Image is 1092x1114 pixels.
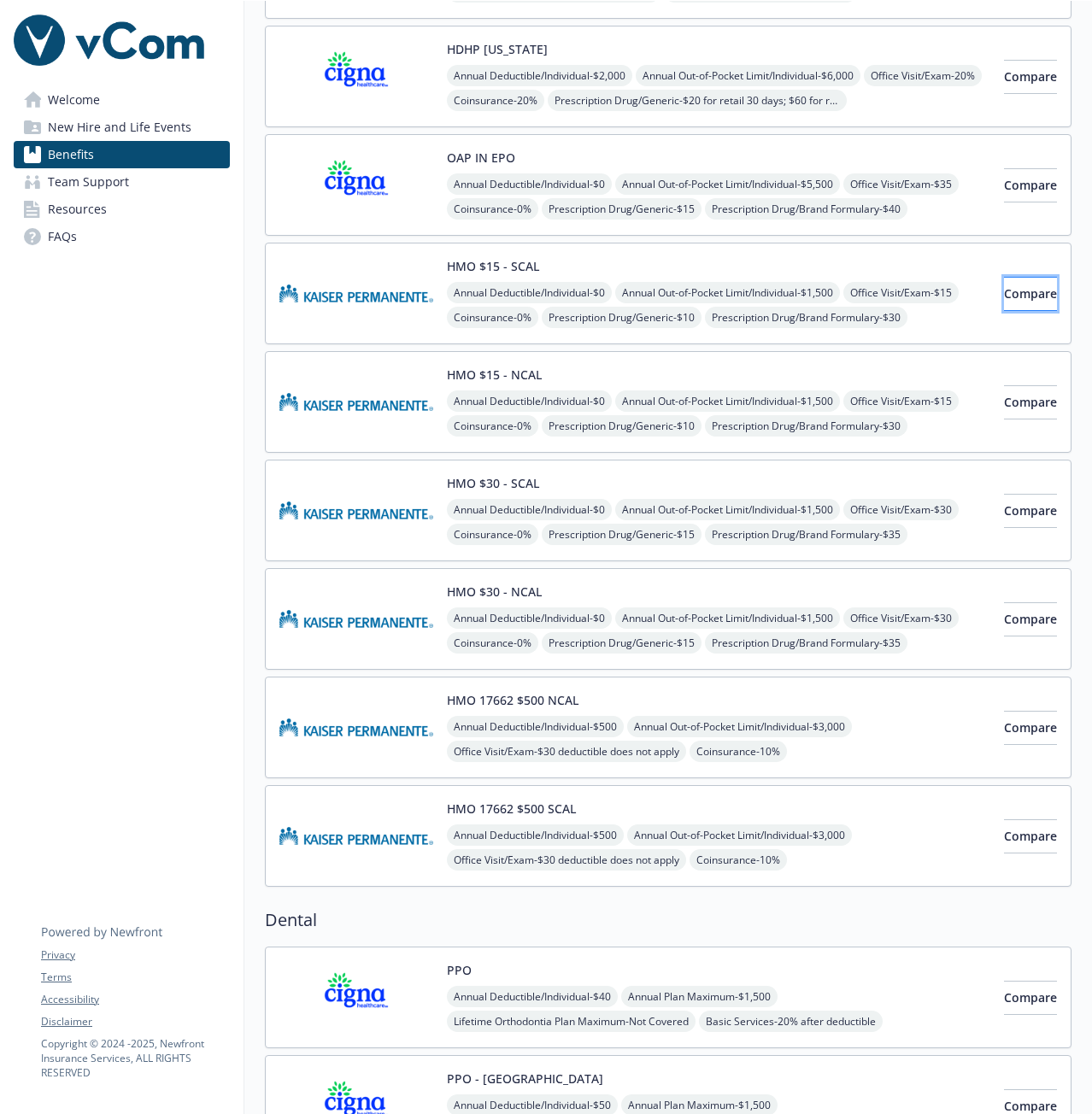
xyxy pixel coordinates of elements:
[843,390,959,412] span: Office Visit/Exam - $15
[14,223,230,250] a: FAQs
[41,970,229,985] a: Terms
[447,1011,696,1032] span: Lifetime Orthodontia Plan Maximum - Not Covered
[1004,981,1057,1015] button: Compare
[279,691,433,764] img: Kaiser Permanente Insurance Company carrier logo
[279,257,433,330] img: Kaiser Permanente Insurance Company carrier logo
[279,961,433,1034] img: CIGNA carrier logo
[615,173,840,195] span: Annual Out-of-Pocket Limit/Individual - $5,500
[447,307,538,328] span: Coinsurance - 0%
[447,986,618,1007] span: Annual Deductible/Individual - $40
[615,607,840,629] span: Annual Out-of-Pocket Limit/Individual - $1,500
[548,90,847,111] span: Prescription Drug/Generic - $20 for retail 30 days; $60 for retail 90 days
[690,849,787,871] span: Coinsurance - 10%
[542,415,702,437] span: Prescription Drug/Generic - $10
[447,524,538,545] span: Coinsurance - 0%
[621,986,778,1007] span: Annual Plan Maximum - $1,500
[447,173,612,195] span: Annual Deductible/Individual - $0
[447,474,539,492] button: HMO $30 - SCAL
[279,366,433,438] img: Kaiser Permanente Insurance Company carrier logo
[48,86,100,114] span: Welcome
[14,168,230,196] a: Team Support
[843,282,959,303] span: Office Visit/Exam - $15
[14,196,230,223] a: Resources
[447,149,515,167] button: OAP IN EPO
[279,583,433,655] img: Kaiser Permanente Insurance Company carrier logo
[705,632,907,654] span: Prescription Drug/Brand Formulary - $35
[1004,602,1057,636] button: Compare
[615,499,840,520] span: Annual Out-of-Pocket Limit/Individual - $1,500
[699,1011,883,1032] span: Basic Services - 20% after deductible
[636,65,860,86] span: Annual Out-of-Pocket Limit/Individual - $6,000
[41,1036,229,1080] p: Copyright © 2024 - 2025 , Newfront Insurance Services, ALL RIGHTS RESERVED
[48,114,191,141] span: New Hire and Life Events
[1004,285,1057,302] span: Compare
[615,282,840,303] span: Annual Out-of-Pocket Limit/Individual - $1,500
[48,141,94,168] span: Benefits
[447,824,624,846] span: Annual Deductible/Individual - $500
[14,114,230,141] a: New Hire and Life Events
[447,90,544,111] span: Coinsurance - 20%
[843,499,959,520] span: Office Visit/Exam - $30
[1004,819,1057,853] button: Compare
[843,607,959,629] span: Office Visit/Exam - $30
[447,499,612,520] span: Annual Deductible/Individual - $0
[447,632,538,654] span: Coinsurance - 0%
[447,366,542,384] button: HMO $15 - NCAL
[1004,719,1057,736] span: Compare
[1004,611,1057,627] span: Compare
[279,149,433,221] img: CIGNA carrier logo
[705,198,907,220] span: Prescription Drug/Brand Formulary - $40
[279,40,433,113] img: CIGNA carrier logo
[447,691,578,709] button: HMO 17662 $500 NCAL
[447,415,538,437] span: Coinsurance - 0%
[14,141,230,168] a: Benefits
[1004,828,1057,844] span: Compare
[843,173,959,195] span: Office Visit/Exam - $35
[447,961,472,979] button: PPO
[690,741,787,762] span: Coinsurance - 10%
[447,607,612,629] span: Annual Deductible/Individual - $0
[542,524,702,545] span: Prescription Drug/Generic - $15
[1004,60,1057,94] button: Compare
[1004,394,1057,410] span: Compare
[41,992,229,1007] a: Accessibility
[48,223,77,250] span: FAQs
[447,65,632,86] span: Annual Deductible/Individual - $2,000
[447,1070,603,1088] button: PPO - [GEOGRAPHIC_DATA]
[1004,68,1057,85] span: Compare
[1004,385,1057,419] button: Compare
[48,196,107,223] span: Resources
[542,307,702,328] span: Prescription Drug/Generic - $10
[447,741,686,762] span: Office Visit/Exam - $30 deductible does not apply
[1004,177,1057,193] span: Compare
[14,86,230,114] a: Welcome
[705,415,907,437] span: Prescription Drug/Brand Formulary - $30
[447,257,539,275] button: HMO $15 - SCAL
[447,282,612,303] span: Annual Deductible/Individual - $0
[447,849,686,871] span: Office Visit/Exam - $30 deductible does not apply
[542,198,702,220] span: Prescription Drug/Generic - $15
[627,824,852,846] span: Annual Out-of-Pocket Limit/Individual - $3,000
[1004,494,1057,528] button: Compare
[447,583,542,601] button: HMO $30 - NCAL
[265,907,1071,933] h2: Dental
[447,40,548,58] button: HDHP [US_STATE]
[864,65,982,86] span: Office Visit/Exam - 20%
[447,390,612,412] span: Annual Deductible/Individual - $0
[279,800,433,872] img: Kaiser Permanente Insurance Company carrier logo
[447,198,538,220] span: Coinsurance - 0%
[705,307,907,328] span: Prescription Drug/Brand Formulary - $30
[1004,277,1057,311] button: Compare
[41,947,229,963] a: Privacy
[615,390,840,412] span: Annual Out-of-Pocket Limit/Individual - $1,500
[1004,1098,1057,1114] span: Compare
[447,716,624,737] span: Annual Deductible/Individual - $500
[542,632,702,654] span: Prescription Drug/Generic - $15
[1004,168,1057,202] button: Compare
[627,716,852,737] span: Annual Out-of-Pocket Limit/Individual - $3,000
[279,474,433,547] img: Kaiser Permanente Insurance Company carrier logo
[48,168,129,196] span: Team Support
[41,1014,229,1029] a: Disclaimer
[1004,502,1057,519] span: Compare
[1004,989,1057,1006] span: Compare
